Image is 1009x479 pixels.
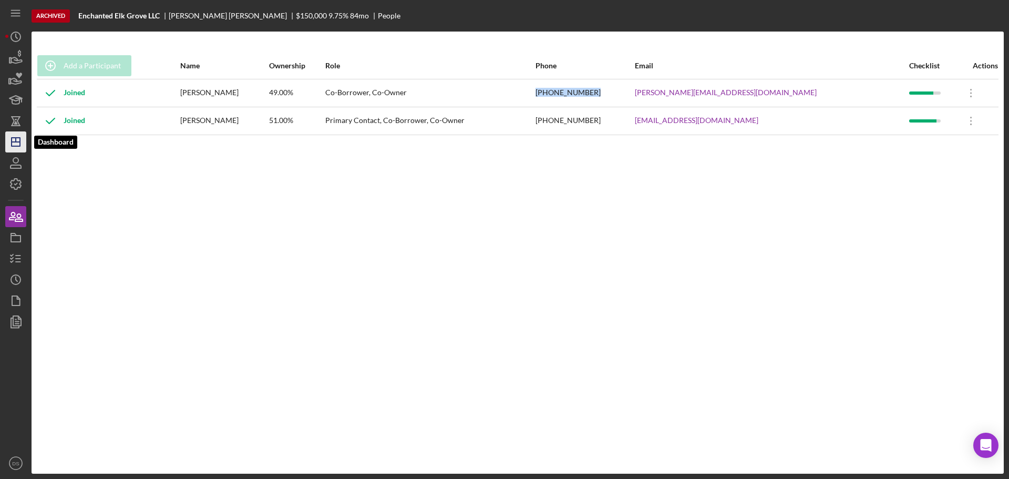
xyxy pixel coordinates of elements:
[269,62,324,70] div: Ownership
[536,62,634,70] div: Phone
[269,108,324,134] div: 51.00%
[296,11,327,20] span: $150,000
[378,12,400,20] div: People
[32,9,70,23] div: Archived
[909,62,957,70] div: Checklist
[635,88,817,97] a: [PERSON_NAME][EMAIL_ADDRESS][DOMAIN_NAME]
[328,12,348,20] div: 9.75 %
[973,433,998,458] div: Open Intercom Messenger
[180,62,269,70] div: Name
[180,80,269,106] div: [PERSON_NAME]
[958,62,998,70] div: Actions
[169,12,296,20] div: [PERSON_NAME] [PERSON_NAME]
[635,62,908,70] div: Email
[325,62,535,70] div: Role
[37,80,85,106] div: Joined
[350,12,369,20] div: 84 mo
[78,12,160,20] b: Enchanted Elk Grove LLC
[5,453,26,474] button: DS
[37,55,131,76] button: Add a Participant
[325,80,535,106] div: Co-Borrower, Co-Owner
[37,108,85,134] div: Joined
[635,116,758,125] a: [EMAIL_ADDRESS][DOMAIN_NAME]
[536,108,634,134] div: [PHONE_NUMBER]
[325,108,535,134] div: Primary Contact, Co-Borrower, Co-Owner
[180,108,269,134] div: [PERSON_NAME]
[12,461,19,466] text: DS
[269,80,324,106] div: 49.00%
[64,55,121,76] div: Add a Participant
[536,80,634,106] div: [PHONE_NUMBER]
